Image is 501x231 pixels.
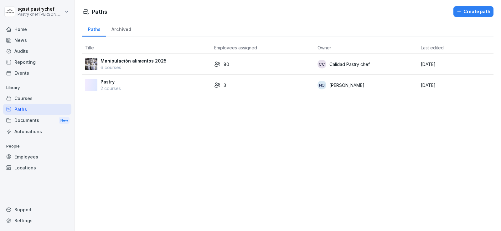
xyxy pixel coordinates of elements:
[3,57,71,68] a: Reporting
[3,46,71,57] a: Audits
[18,12,63,17] p: Pastry chef [PERSON_NAME] y Cocina gourmet
[3,115,71,126] div: Documents
[3,83,71,93] p: Library
[421,61,491,68] p: [DATE]
[3,215,71,226] a: Settings
[3,93,71,104] a: Courses
[101,58,167,64] p: Manipulación alimentos 2025
[3,204,71,215] div: Support
[85,45,94,50] span: Title
[3,35,71,46] a: News
[3,162,71,173] a: Locations
[59,117,70,124] div: New
[106,21,137,37] a: Archived
[18,7,63,12] p: sgsst pastrychef
[453,6,493,17] button: Create path
[85,58,97,70] img: xrig9ngccgkbh355tbuziiw7.png
[318,60,326,68] div: Cc
[82,21,106,37] a: Paths
[92,8,107,16] h1: Paths
[318,45,331,50] span: Owner
[457,8,490,15] div: Create path
[318,81,326,89] div: NQ
[3,68,71,78] a: Events
[3,104,71,115] a: Paths
[214,45,257,50] span: Employees assigned
[101,78,121,85] p: Pastry
[421,45,444,50] span: Last edited
[3,24,71,35] a: Home
[329,82,364,88] p: [PERSON_NAME]
[3,115,71,126] a: DocumentsNew
[3,151,71,162] a: Employees
[3,141,71,151] p: People
[421,82,491,88] p: [DATE]
[224,61,229,68] p: 80
[101,85,121,92] p: 2 courses
[224,82,226,88] p: 3
[329,61,370,68] p: Calidad Pastry chef
[3,126,71,137] a: Automations
[101,64,167,71] p: 6 courses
